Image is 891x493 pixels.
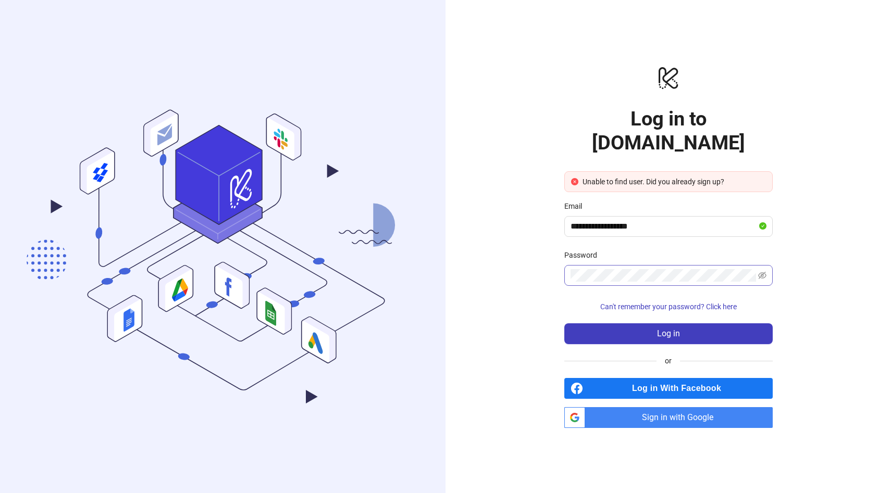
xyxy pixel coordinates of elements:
button: Log in [564,323,773,344]
a: Sign in with Google [564,407,773,428]
input: Password [571,269,756,282]
input: Email [571,220,757,233]
span: or [657,355,680,366]
span: close-circle [571,178,578,185]
span: eye-invisible [758,271,766,280]
span: Log in [657,329,680,338]
span: Sign in with Google [589,407,773,428]
div: Unable to find user. Did you already sign up? [583,176,766,187]
span: Can't remember your password? Click here [600,302,737,311]
span: Log in With Facebook [587,378,773,399]
label: Email [564,200,589,212]
h1: Log in to [DOMAIN_NAME] [564,107,773,155]
label: Password [564,249,604,261]
a: Log in With Facebook [564,378,773,399]
button: Can't remember your password? Click here [564,298,773,315]
a: Can't remember your password? Click here [564,302,773,311]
